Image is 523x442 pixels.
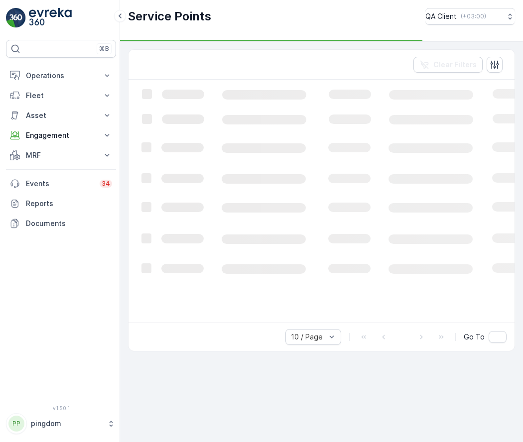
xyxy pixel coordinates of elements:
img: logo_light-DOdMpM7g.png [29,8,72,28]
button: Clear Filters [413,57,483,73]
p: Asset [26,110,96,120]
button: Fleet [6,86,116,106]
p: Documents [26,219,112,228]
p: Fleet [26,91,96,101]
a: Reports [6,194,116,214]
button: PPpingdom [6,413,116,434]
p: 34 [102,180,110,188]
img: logo [6,8,26,28]
p: Engagement [26,130,96,140]
p: Reports [26,199,112,209]
button: MRF [6,145,116,165]
a: Events34 [6,174,116,194]
p: Operations [26,71,96,81]
div: PP [8,416,24,432]
button: Engagement [6,125,116,145]
a: Documents [6,214,116,233]
span: v 1.50.1 [6,405,116,411]
button: QA Client(+03:00) [425,8,515,25]
button: Operations [6,66,116,86]
button: Asset [6,106,116,125]
span: Go To [464,332,485,342]
p: Events [26,179,94,189]
p: pingdom [31,419,102,429]
p: QA Client [425,11,457,21]
p: ( +03:00 ) [461,12,486,20]
p: Clear Filters [433,60,477,70]
p: Service Points [128,8,211,24]
p: ⌘B [99,45,109,53]
p: MRF [26,150,96,160]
